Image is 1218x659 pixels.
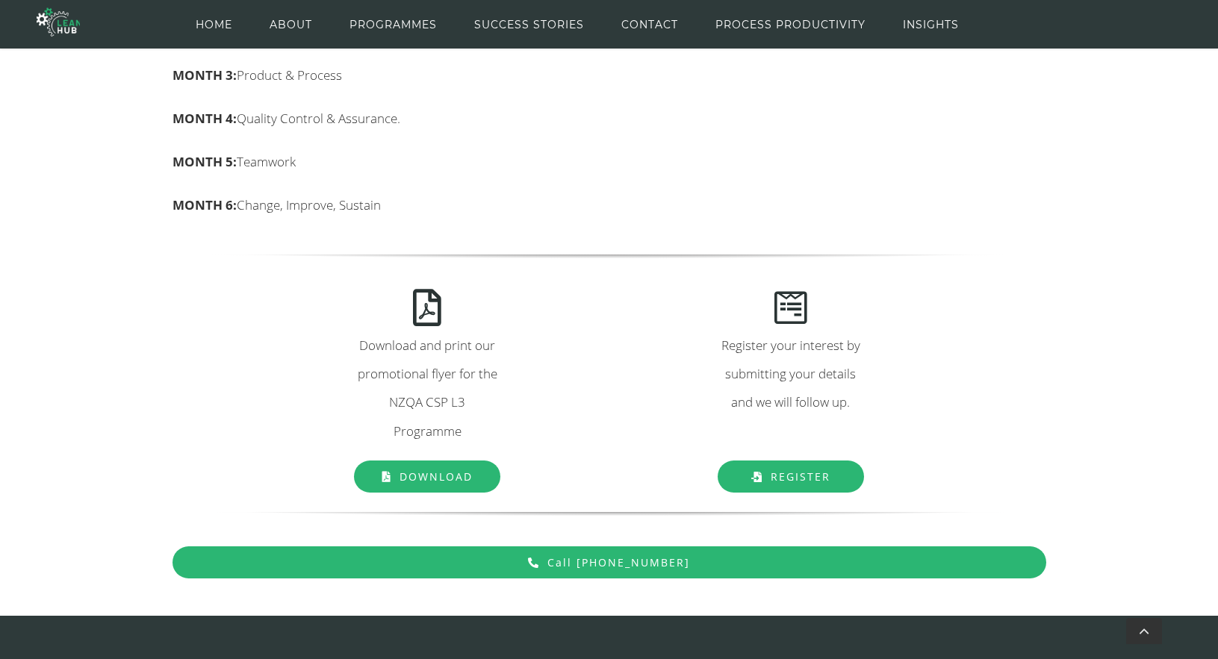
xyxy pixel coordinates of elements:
a: Call [PHONE_NUMBER] [173,546,1046,578]
span: Download [400,469,473,484]
strong: MONTH 6: [173,196,237,213]
span: Download and print our promotional flyer for the NZQA CSP L3 Programme [358,337,497,440]
strong: MONTH 5: [173,153,237,170]
img: The Lean Hub | Optimising productivity with Lean Logo [37,1,80,43]
span: Call [PHONE_NUMBER] [547,555,690,569]
strong: MONTH 3: [173,66,237,84]
strong: MONTH 4: [173,110,237,127]
a: Download [354,460,501,493]
a: Register [718,460,865,493]
span: Register [771,469,830,484]
span: Change, Improve, Sustain [173,196,381,213]
span: Quality Control & Assurance. [173,110,400,127]
span: Teamwork [173,153,296,170]
span: Register your interest by submitting your details and we will follow up. [721,337,860,411]
span: Product & Process [173,66,342,84]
